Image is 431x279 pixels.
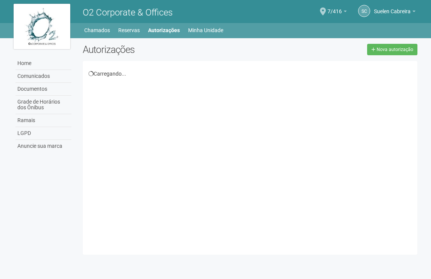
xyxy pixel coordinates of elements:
a: 7/416 [327,9,347,15]
span: O2 Corporate & Offices [83,7,173,18]
a: Minha Unidade [188,25,223,36]
div: Carregando... [88,70,412,77]
span: 7/416 [327,1,342,14]
a: Autorizações [148,25,180,36]
a: Anuncie sua marca [15,140,71,152]
a: Ramais [15,114,71,127]
a: SC [358,5,370,17]
a: Suelen Cabreira [374,9,416,15]
span: Suelen Cabreira [374,1,411,14]
span: Nova autorização [377,47,413,52]
h2: Autorizações [83,44,244,55]
a: LGPD [15,127,71,140]
a: Reservas [118,25,140,36]
a: Grade de Horários dos Ônibus [15,96,71,114]
a: Comunicados [15,70,71,83]
a: Chamados [84,25,110,36]
img: logo.jpg [14,4,70,49]
a: Documentos [15,83,71,96]
a: Home [15,57,71,70]
a: Nova autorização [367,44,417,55]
